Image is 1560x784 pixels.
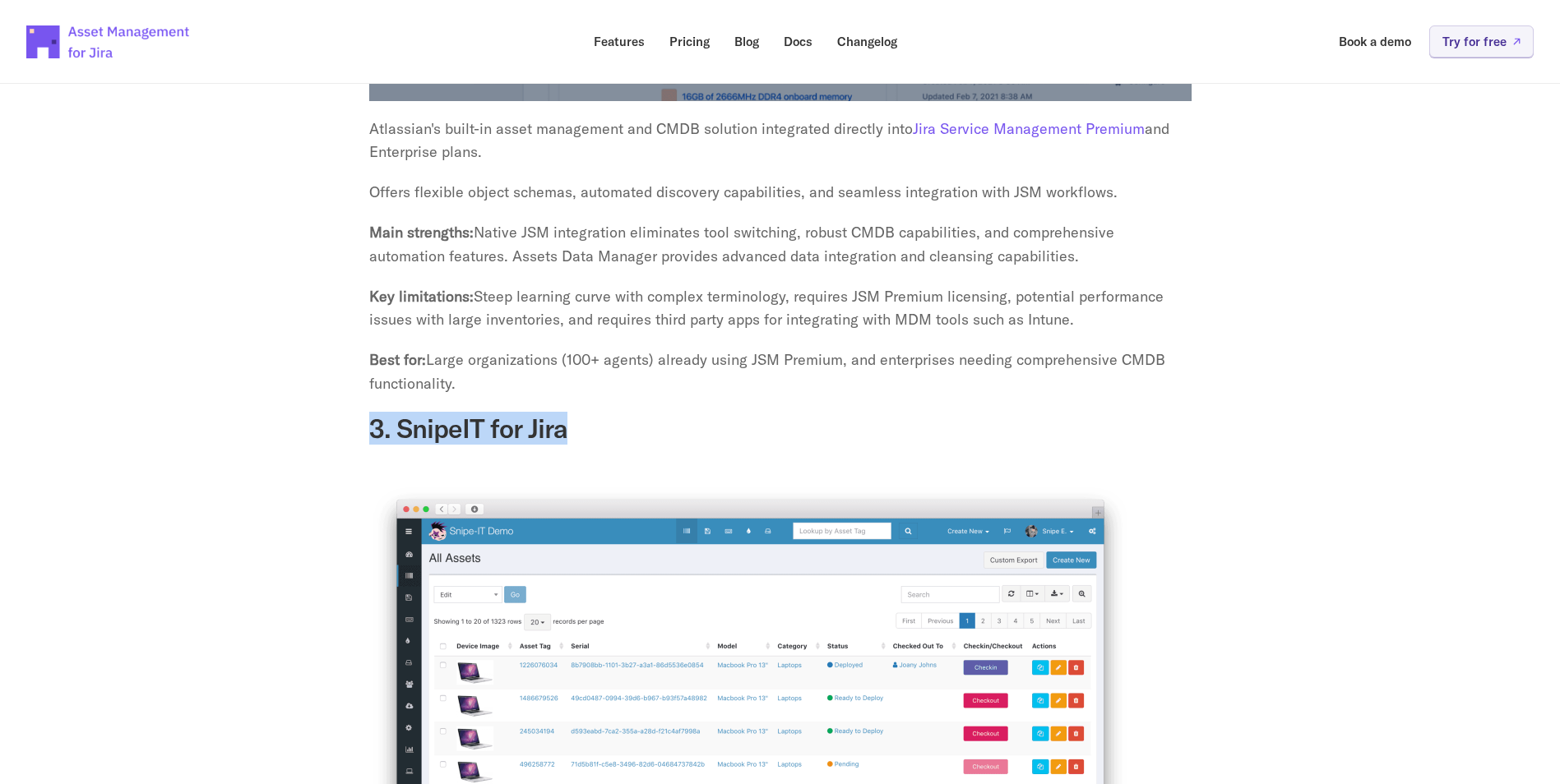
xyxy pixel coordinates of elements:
a: Pricing [658,25,721,58]
a: Book a demo [1327,25,1423,58]
p: Docs [784,35,812,48]
p: Offers flexible object schemas, automated discovery capabilities, and seamless integration with J... [369,181,1192,205]
p: Large organizations (100+ agents) already using JSM Premium, and enterprises needing comprehensiv... [369,348,1192,396]
strong: Main strengths: [369,223,474,242]
p: Features [594,35,645,48]
p: Try for free [1442,35,1507,48]
a: Docs [772,25,824,58]
p: Changelog [837,35,897,48]
p: Atlassian's built-in asset management and CMDB solution integrated directly into and Enterprise p... [369,118,1192,165]
a: Features [582,25,656,58]
strong: Best for: [369,350,426,369]
h3: 3. SnipeIT for Jira [369,413,1192,444]
p: Blog [734,35,759,48]
p: Steep learning curve with complex terminology, requires JSM Premium licensing, potential performa... [369,285,1192,333]
a: Try for free [1429,25,1534,58]
p: Native JSM integration eliminates tool switching, robust CMDB capabilities, and comprehensive aut... [369,221,1192,269]
a: Jira Service Management Premium [913,119,1145,138]
strong: Key limitations: [369,287,474,306]
a: Blog [723,25,771,58]
a: Changelog [826,25,909,58]
p: Book a demo [1339,35,1411,48]
p: Pricing [669,35,710,48]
